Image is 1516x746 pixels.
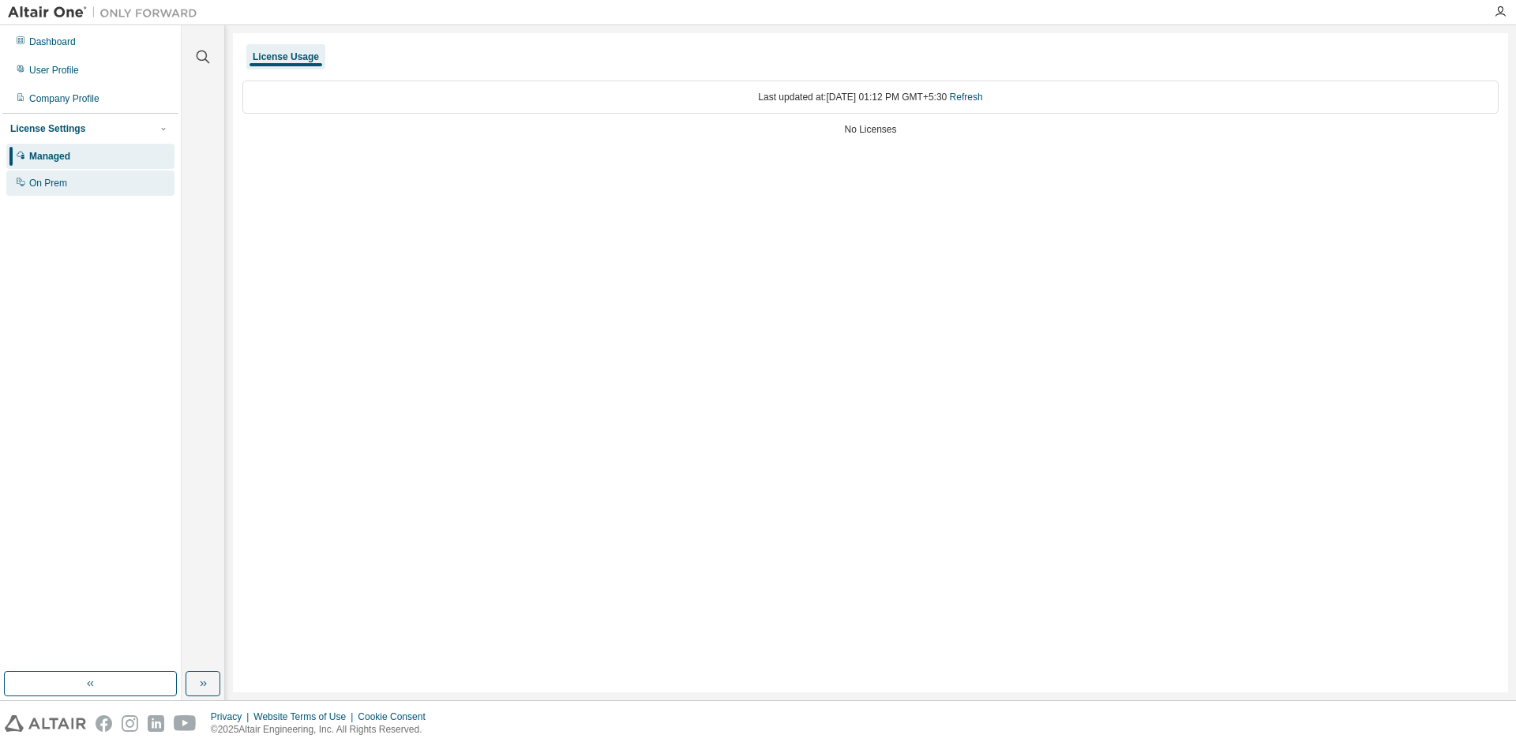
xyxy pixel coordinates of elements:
[5,715,86,732] img: altair_logo.svg
[242,81,1499,114] div: Last updated at: [DATE] 01:12 PM GMT+5:30
[950,92,983,103] a: Refresh
[211,710,253,723] div: Privacy
[174,715,197,732] img: youtube.svg
[29,92,99,105] div: Company Profile
[29,36,76,48] div: Dashboard
[211,723,435,737] p: © 2025 Altair Engineering, Inc. All Rights Reserved.
[253,51,319,63] div: License Usage
[358,710,434,723] div: Cookie Consent
[29,177,67,189] div: On Prem
[122,715,138,732] img: instagram.svg
[253,710,358,723] div: Website Terms of Use
[242,123,1499,136] div: No Licenses
[96,715,112,732] img: facebook.svg
[10,122,85,135] div: License Settings
[148,715,164,732] img: linkedin.svg
[29,150,70,163] div: Managed
[8,5,205,21] img: Altair One
[29,64,79,77] div: User Profile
